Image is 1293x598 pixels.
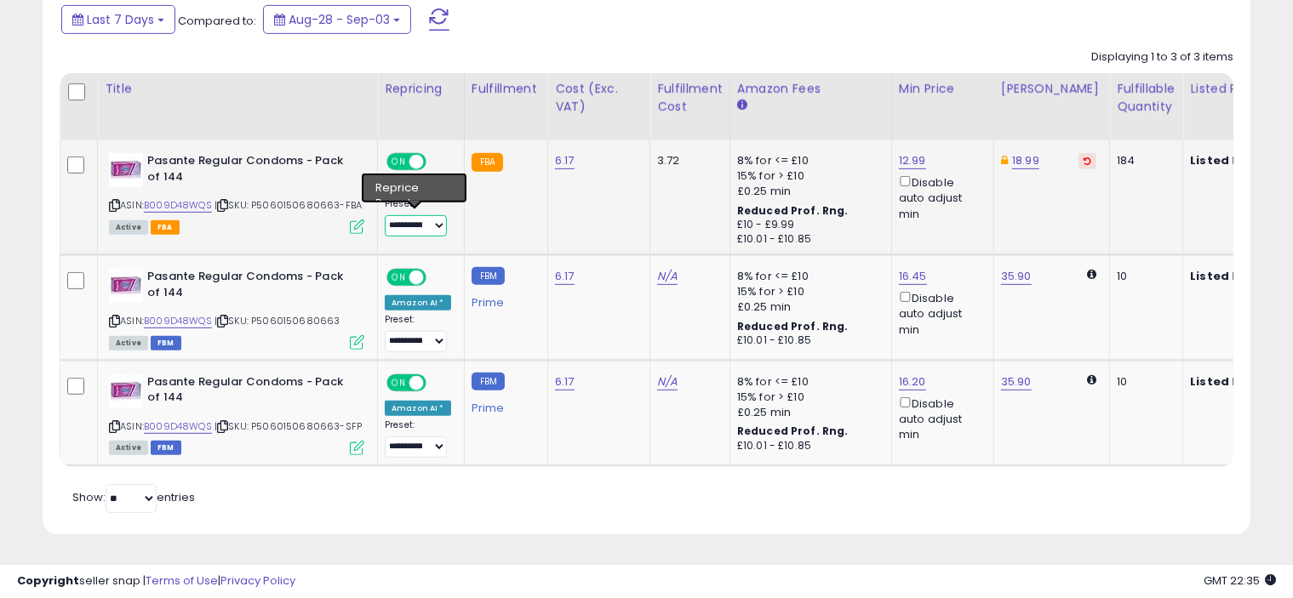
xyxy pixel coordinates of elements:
div: Title [105,80,370,98]
a: 6.17 [555,152,575,169]
div: 184 [1117,153,1170,168]
div: Fulfillable Quantity [1117,80,1176,116]
div: Prime [472,395,535,415]
div: 8% for <= £10 [737,374,878,390]
div: £10.01 - £10.85 [737,232,878,247]
img: 41bMkIvsxcL._SL40_.jpg [109,269,143,303]
span: FBM [151,336,181,350]
b: Listed Price: [1190,152,1267,168]
b: Pasante Regular Condoms - Pack of 144 [147,374,354,410]
b: Pasante Regular Condoms - Pack of 144 [147,153,354,189]
a: N/A [657,373,678,390]
small: FBA [472,153,503,172]
div: Preset: [385,419,451,458]
a: 16.45 [899,268,927,285]
div: Amazon Fees [737,80,884,98]
div: ASIN: [109,269,364,348]
div: 8% for <= £10 [737,269,878,284]
div: 3.72 [657,153,717,168]
span: ON [388,155,409,169]
span: OFF [424,271,451,285]
span: All listings currently available for purchase on Amazon [109,441,148,455]
small: FBM [472,373,505,390]
a: Terms of Use [146,572,218,589]
small: Amazon Fees. [737,98,747,113]
span: All listings currently available for purchase on Amazon [109,220,148,235]
div: Repricing [385,80,457,98]
div: Preset: [385,198,451,236]
a: 35.90 [1001,373,1032,390]
div: Amazon AI * [385,401,451,416]
div: £10 - £9.99 [737,218,878,232]
span: | SKU: P5060150680663-FBA [215,198,362,212]
div: £0.25 min [737,299,878,315]
div: £0.25 min [737,405,878,420]
div: 15% for > £10 [737,284,878,299]
a: B009D48WQS [144,314,212,328]
div: 10 [1117,374,1170,390]
div: £10.01 - £10.85 [737,439,878,453]
small: FBM [472,267,505,285]
div: seller snap | | [17,573,295,589]
div: [PERSON_NAME] [1001,80,1102,98]
b: Pasante Regular Condoms - Pack of 144 [147,269,354,305]
span: | SKU: P5060150680663-SFP [215,419,362,433]
div: Fulfillment Cost [657,80,723,116]
button: Aug-28 - Sep-03 [263,5,411,34]
span: Compared to: [178,13,256,29]
a: 35.90 [1001,268,1032,285]
div: 10 [1117,269,1170,284]
div: ASIN: [109,374,364,453]
span: | SKU: P5060150680663 [215,314,340,327]
span: 2025-09-11 22:35 GMT [1204,572,1276,589]
div: 15% for > £10 [737,168,878,184]
div: 8% for <= £10 [737,153,878,168]
span: ON [388,271,409,285]
a: 6.17 [555,373,575,390]
div: Displaying 1 to 3 of 3 items [1091,49,1233,65]
b: Listed Price: [1190,373,1267,390]
img: 41bMkIvsxcL._SL40_.jpg [109,153,143,187]
span: OFF [424,155,451,169]
div: £10.01 - £10.85 [737,333,878,348]
a: 18.99 [1012,152,1039,169]
div: Disable auto adjust min [899,173,981,222]
a: 12.99 [899,152,926,169]
a: B009D48WQS [144,198,212,213]
div: Disable auto adjust min [899,288,981,338]
div: Preset: [385,314,451,352]
span: OFF [424,375,451,390]
a: Privacy Policy [220,572,295,589]
a: 16.20 [899,373,926,390]
div: Amazon AI * [385,295,451,310]
div: Cost (Exc. VAT) [555,80,643,116]
a: B009D48WQS [144,419,212,434]
div: £0.25 min [737,184,878,199]
a: N/A [657,268,678,285]
div: ASIN: [109,153,364,232]
span: ON [388,375,409,390]
span: Aug-28 - Sep-03 [289,11,390,28]
a: 6.17 [555,268,575,285]
b: Reduced Prof. Rng. [737,203,849,218]
span: FBM [151,441,181,455]
span: All listings currently available for purchase on Amazon [109,336,148,350]
div: Prime [472,289,535,310]
img: 41bMkIvsxcL._SL40_.jpg [109,374,143,408]
div: Fulfillment [472,80,541,98]
div: 15% for > £10 [737,390,878,405]
div: Disable auto adjust min [899,394,981,443]
span: Last 7 Days [87,11,154,28]
button: Last 7 Days [61,5,175,34]
span: FBA [151,220,180,235]
b: Reduced Prof. Rng. [737,319,849,333]
div: Amazon AI * [385,179,451,195]
b: Reduced Prof. Rng. [737,424,849,438]
b: Listed Price: [1190,268,1267,284]
div: Min Price [899,80,987,98]
strong: Copyright [17,572,79,589]
span: Show: entries [72,489,195,505]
